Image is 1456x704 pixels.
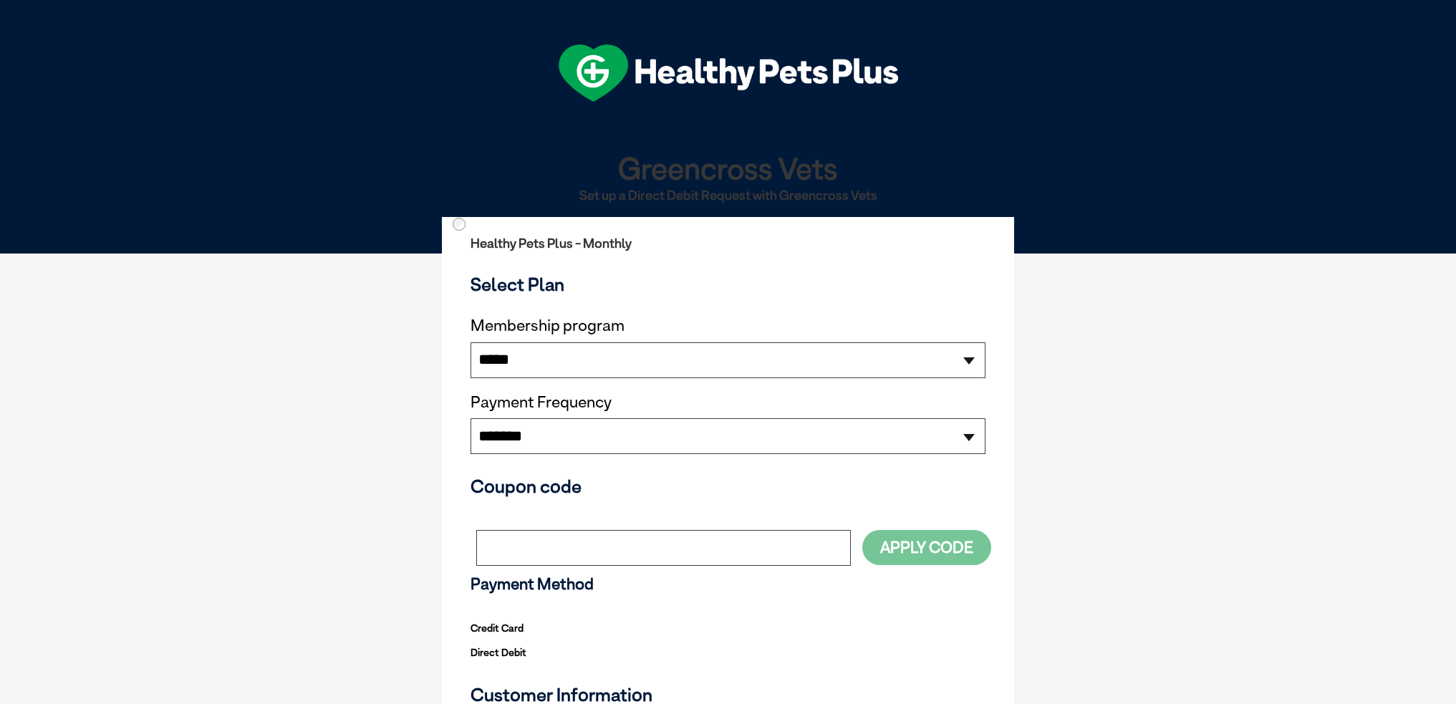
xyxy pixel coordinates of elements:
[471,643,526,662] label: Direct Debit
[471,575,985,594] h3: Payment Method
[471,317,985,335] label: Membership program
[471,619,524,637] label: Credit Card
[862,530,991,565] button: Apply Code
[448,188,1008,203] h2: Set up a Direct Debit Request with Greencross Vets
[471,236,985,251] h2: Healthy Pets Plus - Monthly
[471,393,612,412] label: Payment Frequency
[559,44,898,102] img: hpp-logo-landscape-green-white.png
[471,476,985,497] h3: Coupon code
[471,274,985,295] h3: Select Plan
[448,152,1008,184] h1: Greencross Vets
[453,218,466,231] input: Direct Debit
